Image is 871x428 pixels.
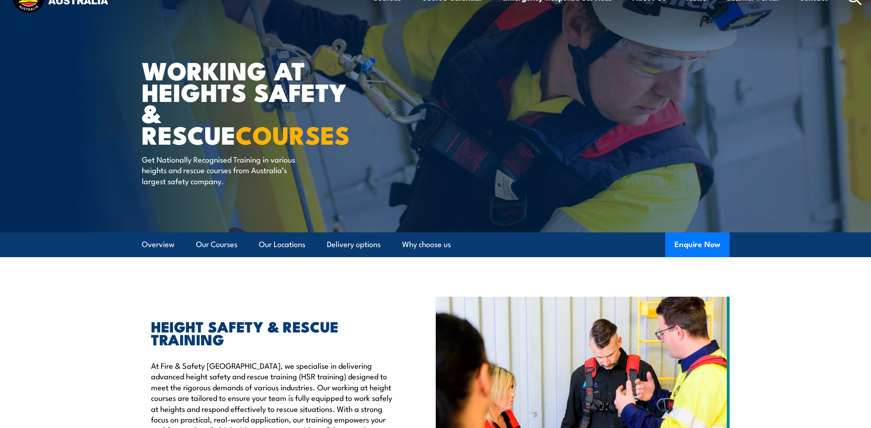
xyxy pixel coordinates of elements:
[196,232,237,257] a: Our Courses
[665,232,730,257] button: Enquire Now
[151,320,393,345] h2: HEIGHT SAFETY & RESCUE TRAINING
[142,59,369,145] h1: WORKING AT HEIGHTS SAFETY & RESCUE
[142,232,174,257] a: Overview
[236,115,350,153] strong: COURSES
[142,154,309,186] p: Get Nationally Recognised Training in various heights and rescue courses from Australia’s largest...
[259,232,305,257] a: Our Locations
[327,232,381,257] a: Delivery options
[402,232,451,257] a: Why choose us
